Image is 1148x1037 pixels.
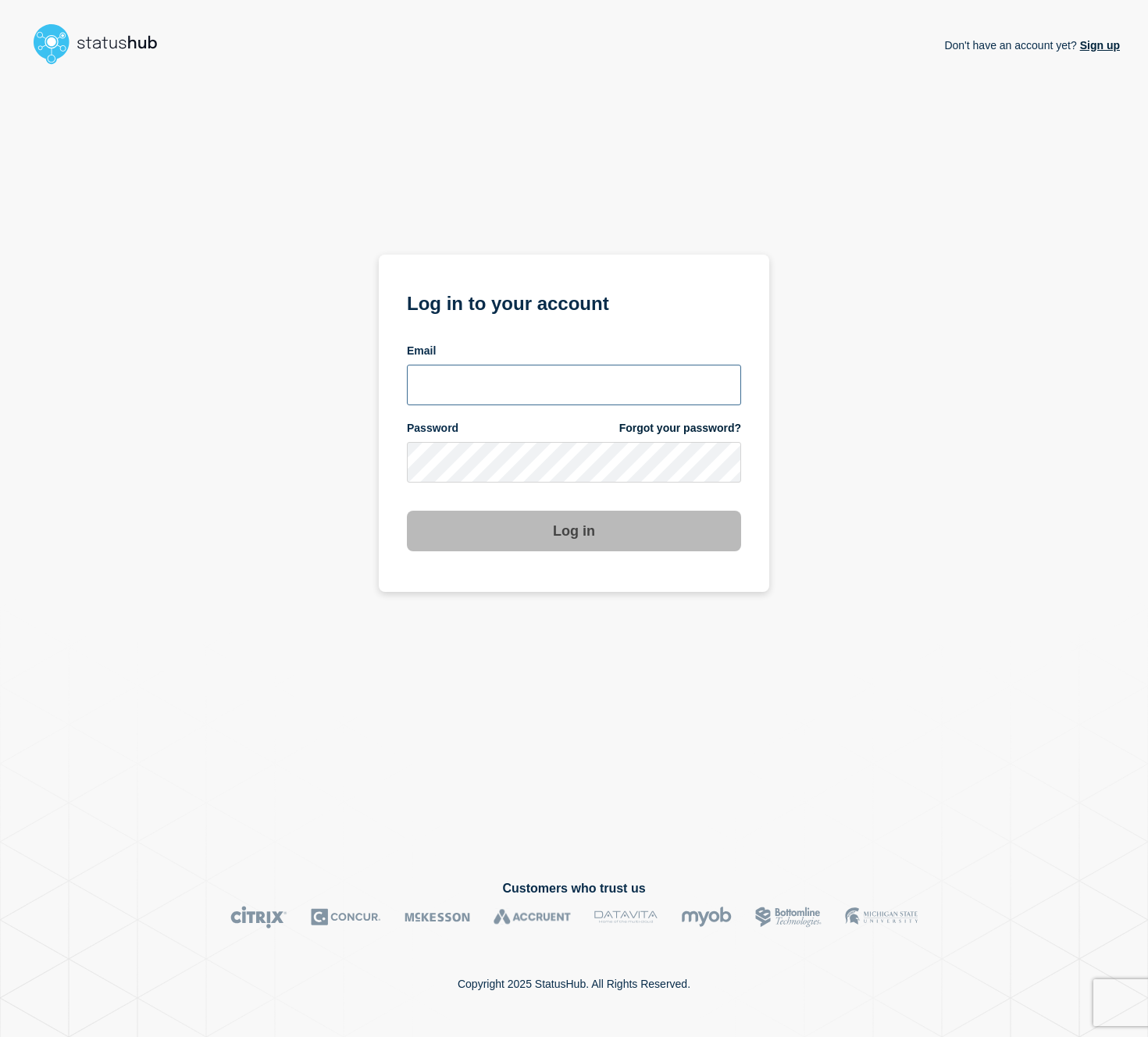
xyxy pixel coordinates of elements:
img: Accruent logo [494,906,571,928]
span: Email [407,344,436,358]
img: McKesson logo [405,906,470,928]
img: Concur logo [311,906,381,928]
img: Bottomline logo [755,906,822,928]
a: Sign up [1077,39,1120,52]
a: Forgot your password? [619,421,741,436]
img: MSU logo [845,906,918,928]
img: Citrix logo [230,906,287,928]
img: StatusHub logo [28,19,176,69]
h2: Customers who trust us [28,882,1120,896]
img: myob logo [681,906,732,928]
input: password input [407,442,741,483]
input: email input [407,365,741,405]
button: Log in [407,511,741,551]
p: Copyright 2025 StatusHub. All Rights Reserved. [458,978,690,990]
img: DataVita logo [594,906,658,928]
span: Password [407,421,458,436]
h1: Log in to your account [407,287,741,316]
p: Don't have an account yet? [944,27,1120,64]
